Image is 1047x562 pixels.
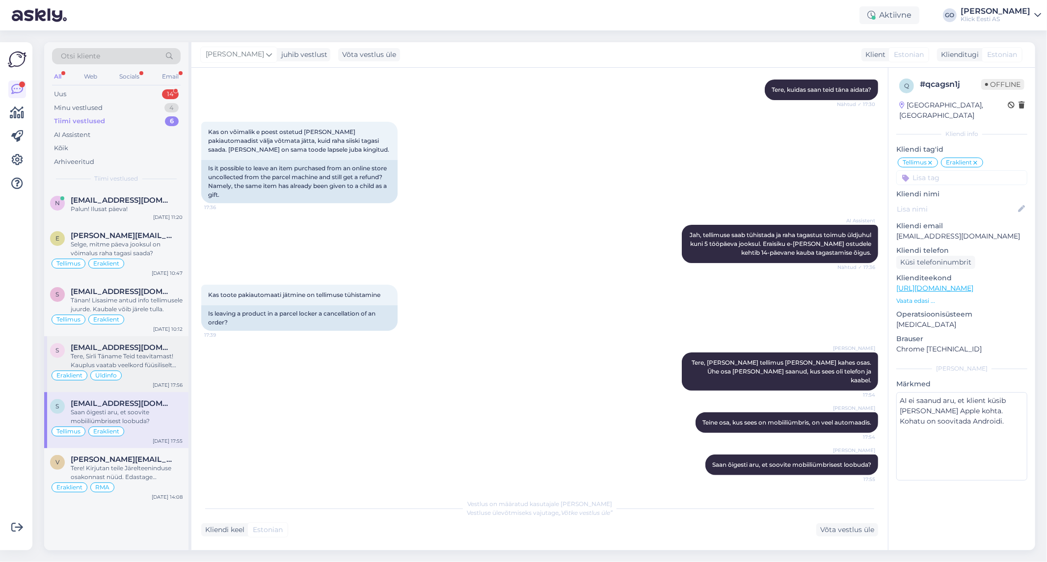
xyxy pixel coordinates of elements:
[896,320,1027,330] p: [MEDICAL_DATA]
[56,428,81,434] span: Tellimus
[838,391,875,399] span: 17:54
[896,296,1027,305] p: Vaata edasi ...
[71,399,173,408] span: sirjetali@hotmail.com
[896,221,1027,231] p: Kliendi email
[56,484,82,490] span: Eraklient
[95,373,117,378] span: Üldinfo
[467,509,613,516] span: Vestluse ülevõtmiseks vajutage
[93,317,119,322] span: Eraklient
[987,50,1017,60] span: Estonian
[896,309,1027,320] p: Operatsioonisüsteem
[208,291,380,298] span: Kas toote pakiautomaati jätmine on tellimuse tühistamine
[206,49,264,60] span: [PERSON_NAME]
[277,50,327,60] div: juhib vestlust
[56,317,81,322] span: Tellimus
[961,7,1030,15] div: [PERSON_NAME]
[946,160,972,165] span: Eraklient
[338,48,400,61] div: Võta vestlus üle
[897,204,1016,214] input: Lisa nimi
[896,245,1027,256] p: Kliendi telefon
[93,261,119,267] span: Eraklient
[201,305,398,331] div: Is leaving a product in a parcel locker a cancellation of an order?
[71,464,183,482] div: Tere! Kirjutan teile Järelteeninduse osakonnast nüüd. Edastage [PERSON_NAME] remonditöö number, t...
[71,296,183,314] div: Tänan! Lisasime antud info tellimusele juurde. Kaubale võib järele tulla.
[833,404,875,412] span: [PERSON_NAME]
[896,189,1027,199] p: Kliendi nimi
[961,15,1030,23] div: Klick Eesti AS
[896,256,975,269] div: Küsi telefoninumbrit
[54,116,105,126] div: Tiimi vestlused
[71,408,183,426] div: Saan õigesti aru, et soovite mobiiliümbrisest loobuda?
[253,525,283,535] span: Estonian
[52,70,63,83] div: All
[208,128,389,153] span: Kas on võimalik e poest ostetud [PERSON_NAME] pakiautomaadist välja võtmata jätta, kuid raha siis...
[56,347,59,354] span: s
[61,51,100,61] span: Otsi kliente
[692,359,873,384] span: Tere, [PERSON_NAME] tellimus [PERSON_NAME] kahes osas. Ühe osa [PERSON_NAME] saanud, kus sees oli...
[160,70,181,83] div: Email
[837,101,875,108] span: Nähtud ✓ 17:30
[838,433,875,441] span: 17:54
[833,345,875,352] span: [PERSON_NAME]
[201,160,398,203] div: Is it possible to leave an item purchased from an online store uncollected from the parcel machin...
[896,379,1027,389] p: Märkmed
[896,130,1027,138] div: Kliendi info
[837,264,875,271] span: Nähtud ✓ 17:36
[896,334,1027,344] p: Brauser
[204,331,241,339] span: 17:39
[164,103,179,113] div: 4
[943,8,957,22] div: GO
[71,196,173,205] span: neti88@mail.ru
[838,217,875,224] span: AI Assistent
[162,89,179,99] div: 14
[56,373,82,378] span: Eraklient
[95,174,138,183] span: Tiimi vestlused
[153,214,183,221] div: [DATE] 11:20
[690,231,873,256] span: Jah, tellimuse saab tühistada ja raha tagastus toimub üldjuhul kuni 5 tööpäeva jooksul. Eraisiku ...
[71,240,183,258] div: Selge, mitme päeva jooksul on võimalus raha tagasi saada?
[816,523,878,536] div: Võta vestlus üle
[920,79,981,90] div: # qcagsn1j
[859,6,919,24] div: Aktiivne
[8,50,27,69] img: Askly Logo
[896,170,1027,185] input: Lisa tag
[71,352,183,370] div: Tere, Sirli Täname Teid teavitamast! Kauplus vaatab veelkord füüsiliselt üle. Anname Teile täpsem...
[54,103,103,113] div: Minu vestlused
[54,143,68,153] div: Kõik
[702,419,871,426] span: Teine osa, kus sees on mobiiliümbris, on veel automaadis.
[833,447,875,454] span: [PERSON_NAME]
[56,291,59,298] span: s
[712,461,871,468] span: Saan õigesti aru, et soovite mobiiliümbrisest loobuda?
[904,82,909,89] span: q
[467,500,612,508] span: Vestlus on määratud kasutajale [PERSON_NAME]
[153,325,183,333] div: [DATE] 10:12
[981,79,1024,90] span: Offline
[204,204,241,211] span: 17:36
[937,50,979,60] div: Klienditugi
[54,89,66,99] div: Uus
[54,157,94,167] div: Arhiveeritud
[152,269,183,277] div: [DATE] 10:47
[152,493,183,501] div: [DATE] 14:08
[56,402,59,410] span: s
[559,509,613,516] i: „Võtke vestlus üle”
[896,364,1027,373] div: [PERSON_NAME]
[55,235,59,242] span: e
[903,160,927,165] span: Tellimus
[861,50,886,60] div: Klient
[82,70,99,83] div: Web
[896,284,973,293] a: [URL][DOMAIN_NAME]
[71,231,173,240] span: elena.kannimae@gmail.com
[71,343,173,352] span: sirli.voog@gmail.com
[896,344,1027,354] p: Chrome [TECHNICAL_ID]
[93,428,119,434] span: Eraklient
[165,116,179,126] div: 6
[201,525,244,535] div: Kliendi keel
[894,50,924,60] span: Estonian
[71,287,173,296] span: sadx72@gmail.com
[71,205,183,214] div: Palun! Ilusat päeva!
[55,199,60,207] span: n
[153,381,183,389] div: [DATE] 17:56
[54,130,90,140] div: AI Assistent
[896,273,1027,283] p: Klienditeekond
